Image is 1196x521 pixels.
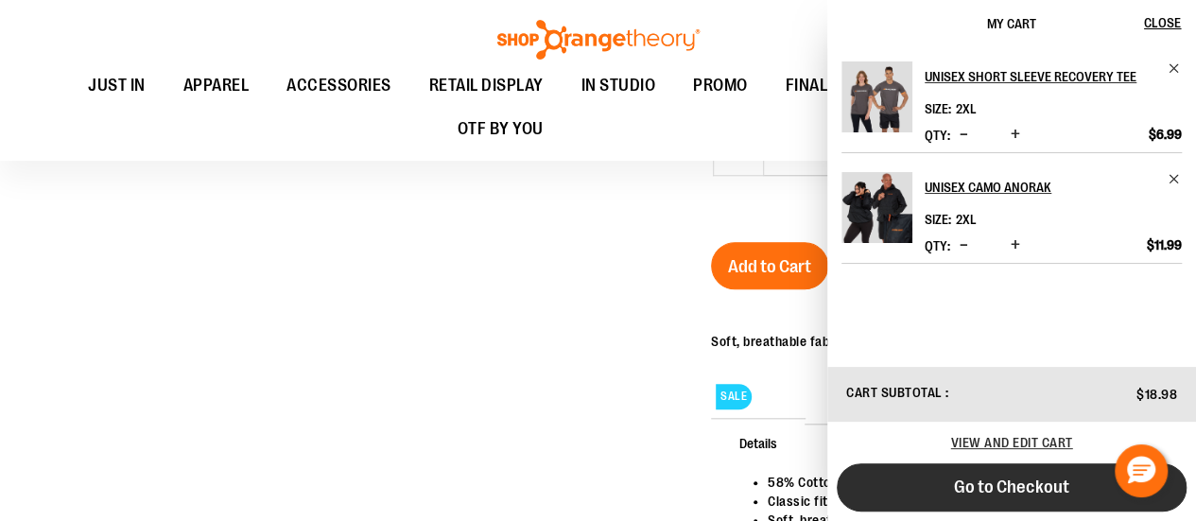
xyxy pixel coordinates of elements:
span: ACCESSORIES [286,64,391,107]
a: Remove item [1168,172,1182,186]
a: FINAL PUSH SALE [767,64,932,107]
span: Details [711,418,806,467]
button: Go to Checkout [837,463,1187,512]
div: Soft, breathable fabric ideal for workout and everyday wear! [711,332,1065,351]
a: Unisex Short Sleeve Recovery Tee [925,61,1182,92]
span: Add to Cart [728,256,811,277]
a: PROMO [674,64,767,108]
dt: Size [925,212,951,227]
span: 2XL [956,101,977,116]
a: IN STUDIO [563,64,675,108]
a: APPAREL [165,64,269,108]
span: RETAIL DISPLAY [429,64,544,107]
label: Qty [925,238,950,253]
span: OTF BY YOU [458,108,544,150]
span: JUST IN [88,64,146,107]
span: 2XL [956,212,977,227]
a: View and edit cart [951,435,1073,450]
h2: Unisex Short Sleeve Recovery Tee [925,61,1156,92]
button: Hello, have a question? Let’s chat. [1115,444,1168,497]
span: Size Chart [805,424,917,473]
span: My Cart [987,16,1036,31]
img: Unisex Short Sleeve Recovery Tee [841,61,912,132]
img: Unisex Camo Anorak [841,172,912,243]
li: Product [841,61,1182,152]
span: PROMO [693,64,748,107]
a: Unisex Camo Anorak [841,172,912,255]
li: Classic fit [768,492,1144,511]
span: APPAREL [183,64,250,107]
a: Unisex Camo Anorak [925,172,1182,202]
dt: Size [925,101,951,116]
button: Increase product quantity [1006,126,1025,145]
span: Go to Checkout [954,477,1069,497]
li: Product [841,152,1182,264]
span: IN STUDIO [581,64,656,107]
img: Shop Orangetheory [494,20,702,60]
h2: Unisex Camo Anorak [925,172,1156,202]
a: Remove item [1168,61,1182,76]
a: ACCESSORIES [268,64,410,108]
label: Qty [925,128,950,143]
span: SALE [716,384,752,409]
button: Decrease product quantity [955,126,973,145]
a: Unisex Short Sleeve Recovery Tee [841,61,912,145]
a: JUST IN [69,64,165,108]
span: Cart Subtotal [846,385,943,400]
li: 58% Cotton, 38% Recycled Polyester, 4% Spandex [768,473,1144,492]
a: RETAIL DISPLAY [410,64,563,108]
a: OTF BY YOU [439,108,563,151]
button: Increase product quantity [1006,236,1025,255]
span: $6.99 [1149,126,1182,143]
span: Close [1144,15,1181,30]
button: Decrease product quantity [955,236,973,255]
span: $11.99 [1147,236,1182,253]
button: Add to Cart [711,242,828,289]
span: $18.98 [1136,387,1177,402]
span: FINAL PUSH SALE [786,64,913,107]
